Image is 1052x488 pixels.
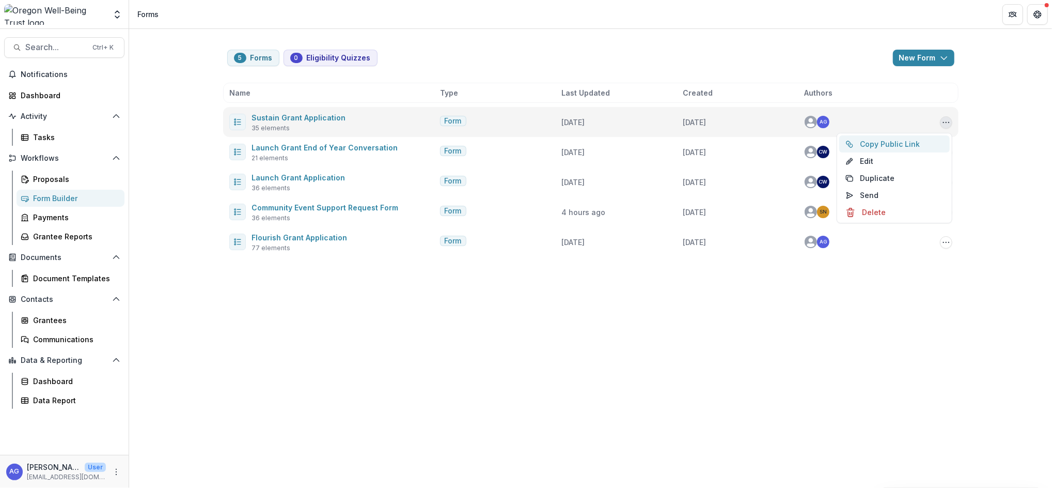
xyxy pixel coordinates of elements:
[820,239,827,245] div: Asta Garmon
[561,148,585,157] span: [DATE]
[820,209,827,215] div: Siri Ngai
[17,392,124,409] a: Data Report
[252,154,289,163] span: 21 elements
[110,466,122,478] button: More
[21,90,116,101] div: Dashboard
[252,203,399,212] a: Community Event Support Request Form
[17,190,124,207] a: Form Builder
[805,116,817,128] svg: avatar
[21,253,108,262] span: Documents
[284,50,378,66] button: Eligibility Quizzes
[252,213,291,223] span: 36 elements
[230,87,251,98] span: Name
[441,87,459,98] span: Type
[820,119,827,125] div: Asta Garmon
[805,206,817,218] svg: avatar
[4,249,124,266] button: Open Documents
[562,87,610,98] span: Last Updated
[445,117,462,126] span: Form
[133,7,163,22] nav: breadcrumb
[252,243,291,253] span: 77 elements
[683,208,706,217] span: [DATE]
[683,178,706,187] span: [DATE]
[445,147,462,156] span: Form
[33,174,116,185] div: Proposals
[238,54,242,62] span: 5
[940,116,952,129] button: Options
[33,315,116,326] div: Grantees
[4,291,124,308] button: Open Contacts
[561,238,585,247] span: [DATE]
[4,150,124,166] button: Open Workflows
[90,42,116,53] div: Ctrl + K
[21,295,108,304] span: Contacts
[294,54,299,62] span: 0
[4,66,124,83] button: Notifications
[17,373,124,390] a: Dashboard
[4,87,124,104] a: Dashboard
[17,171,124,188] a: Proposals
[110,4,124,25] button: Open entity switcher
[17,331,124,348] a: Communications
[33,193,116,204] div: Form Builder
[17,312,124,329] a: Grantees
[33,376,116,387] div: Dashboard
[33,273,116,284] div: Document Templates
[805,236,817,248] svg: avatar
[227,50,279,66] button: Forms
[561,178,585,187] span: [DATE]
[25,42,86,52] span: Search...
[805,176,817,188] svg: avatar
[21,112,108,121] span: Activity
[252,124,290,133] span: 35 elements
[683,118,706,127] span: [DATE]
[819,179,828,185] div: Cat Willett
[1027,4,1048,25] button: Get Help
[27,472,106,482] p: [EMAIL_ADDRESS][DOMAIN_NAME]
[21,154,108,163] span: Workflows
[85,463,106,472] p: User
[252,143,398,152] a: Launch Grant End of Year Conversation
[683,148,706,157] span: [DATE]
[21,70,120,79] span: Notifications
[21,356,108,365] span: Data & Reporting
[27,462,81,472] p: [PERSON_NAME]
[4,4,106,25] img: Oregon Well-Being Trust logo
[4,108,124,125] button: Open Activity
[683,238,706,247] span: [DATE]
[445,237,462,246] span: Form
[33,212,116,223] div: Payments
[805,87,833,98] span: Authors
[33,395,116,406] div: Data Report
[17,270,124,287] a: Document Templates
[33,334,116,345] div: Communications
[33,132,116,143] div: Tasks
[561,118,585,127] span: [DATE]
[683,87,713,98] span: Created
[893,50,954,66] button: New Form
[33,231,116,242] div: Grantee Reports
[17,209,124,226] a: Payments
[940,236,952,249] button: Options
[4,352,124,369] button: Open Data & Reporting
[17,129,124,146] a: Tasks
[137,9,159,20] div: Forms
[561,208,605,217] span: 4 hours ago
[445,207,462,216] span: Form
[252,233,348,242] a: Flourish Grant Application
[17,228,124,245] a: Grantee Reports
[252,184,291,193] span: 36 elements
[252,173,346,182] a: Launch Grant Application
[805,146,817,158] svg: avatar
[252,113,346,122] a: Sustain Grant Application
[819,149,828,155] div: Cat Willett
[1002,4,1023,25] button: Partners
[10,468,20,475] div: Asta Garmon
[4,37,124,58] button: Search...
[445,177,462,186] span: Form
